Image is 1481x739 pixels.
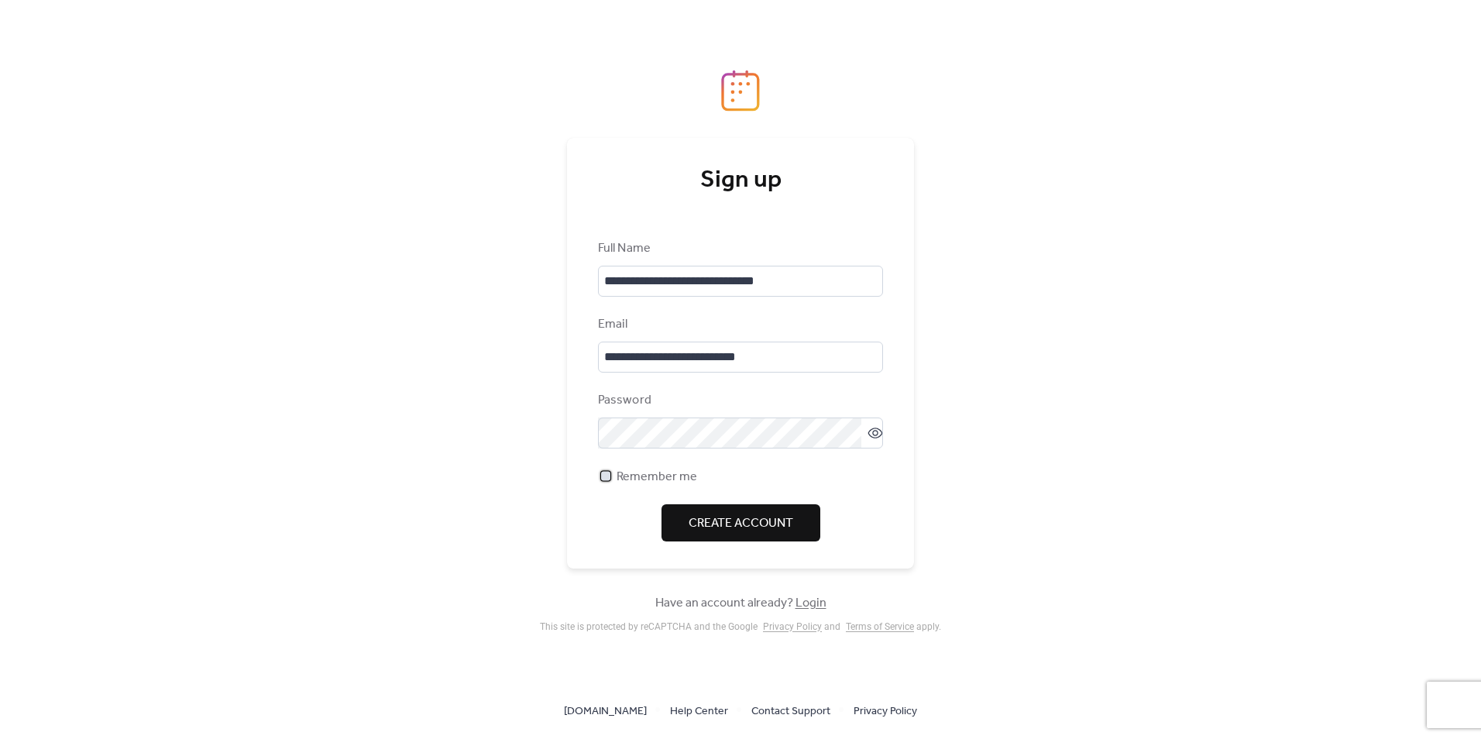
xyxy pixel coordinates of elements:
[751,701,830,720] a: Contact Support
[598,165,883,196] div: Sign up
[598,239,880,258] div: Full Name
[670,701,728,720] a: Help Center
[854,701,917,720] a: Privacy Policy
[661,504,820,541] button: Create Account
[598,315,880,334] div: Email
[540,621,941,632] div: This site is protected by reCAPTCHA and the Google and apply .
[721,70,760,112] img: logo
[655,594,826,613] span: Have an account already?
[598,391,880,410] div: Password
[854,703,917,721] span: Privacy Policy
[564,703,647,721] span: [DOMAIN_NAME]
[763,621,822,632] a: Privacy Policy
[751,703,830,721] span: Contact Support
[795,591,826,615] a: Login
[564,701,647,720] a: [DOMAIN_NAME]
[846,621,914,632] a: Terms of Service
[617,468,697,486] span: Remember me
[670,703,728,721] span: Help Center
[689,514,793,533] span: Create Account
